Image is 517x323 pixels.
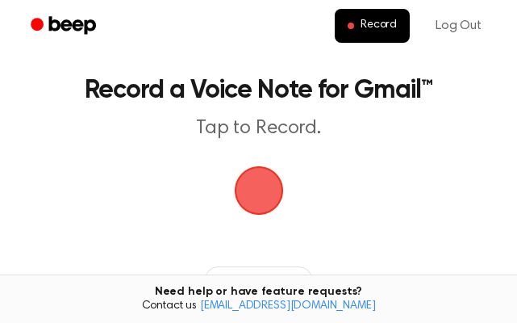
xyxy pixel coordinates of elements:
img: Beep Logo [235,166,283,215]
button: Record [335,9,410,43]
p: Tap to Record. [35,116,482,141]
h1: Record a Voice Note for Gmail™ [35,78,482,103]
button: Recording History [205,266,311,292]
a: Beep [19,10,110,42]
span: Record [361,19,397,33]
a: [EMAIL_ADDRESS][DOMAIN_NAME] [200,300,376,312]
a: Log Out [419,6,498,45]
span: Recording History [228,272,301,287]
span: Contact us [10,300,507,314]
